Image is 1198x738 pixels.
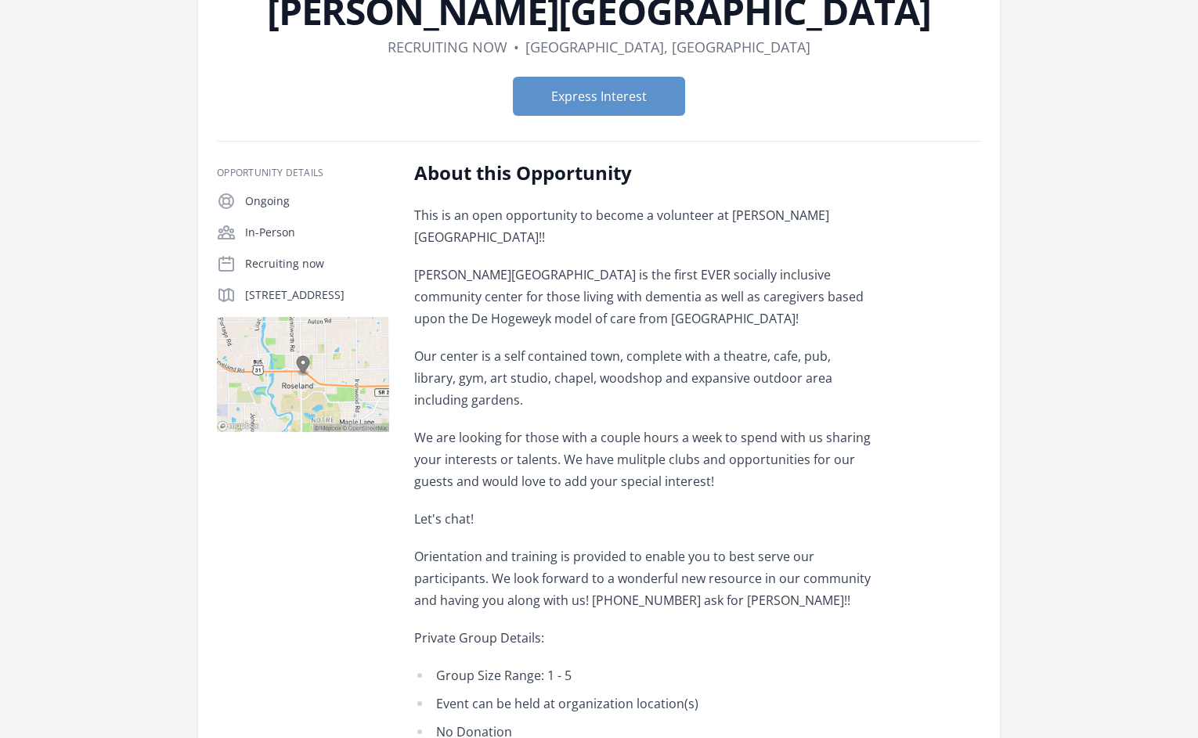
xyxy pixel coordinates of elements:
p: This is an open opportunity to become a volunteer at [PERSON_NAME][GEOGRAPHIC_DATA]!! [414,204,872,248]
h3: Opportunity Details [217,167,389,179]
p: We are looking for those with a couple hours a week to spend with us sharing your interests or ta... [414,427,872,492]
p: Private Group Details: [414,627,872,649]
p: In-Person [245,225,389,240]
li: Group Size Range: 1 - 5 [414,664,872,686]
p: [STREET_ADDRESS] [245,287,389,303]
p: Orientation and training is provided to enable you to best serve our participants. We look forwar... [414,545,872,611]
p: Let's chat! [414,508,872,530]
h2: About this Opportunity [414,160,872,185]
p: Ongoing [245,193,389,209]
p: Recruiting now [245,256,389,272]
li: Event can be held at organization location(s) [414,693,872,715]
p: [PERSON_NAME][GEOGRAPHIC_DATA] is the first EVER socially inclusive community center for those li... [414,264,872,329]
button: Express Interest [513,77,685,116]
div: • [514,36,519,58]
dd: [GEOGRAPHIC_DATA], [GEOGRAPHIC_DATA] [525,36,810,58]
p: Our center is a self contained town, complete with a theatre, cafe, pub, library, gym, art studio... [414,345,872,411]
dd: Recruiting now [388,36,507,58]
img: Map [217,317,389,432]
